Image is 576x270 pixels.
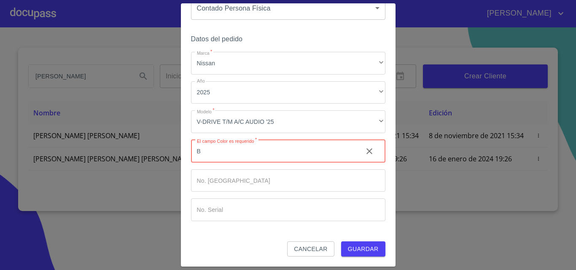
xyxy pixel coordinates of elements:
[348,244,379,254] span: Guardar
[191,110,385,133] div: V-DRIVE T/M A/C AUDIO '25
[287,241,334,257] button: Cancelar
[294,244,327,254] span: Cancelar
[191,81,385,104] div: 2025
[359,141,380,161] button: clear input
[341,241,385,257] button: Guardar
[191,52,385,75] div: Nissan
[191,33,385,45] h6: Datos del pedido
